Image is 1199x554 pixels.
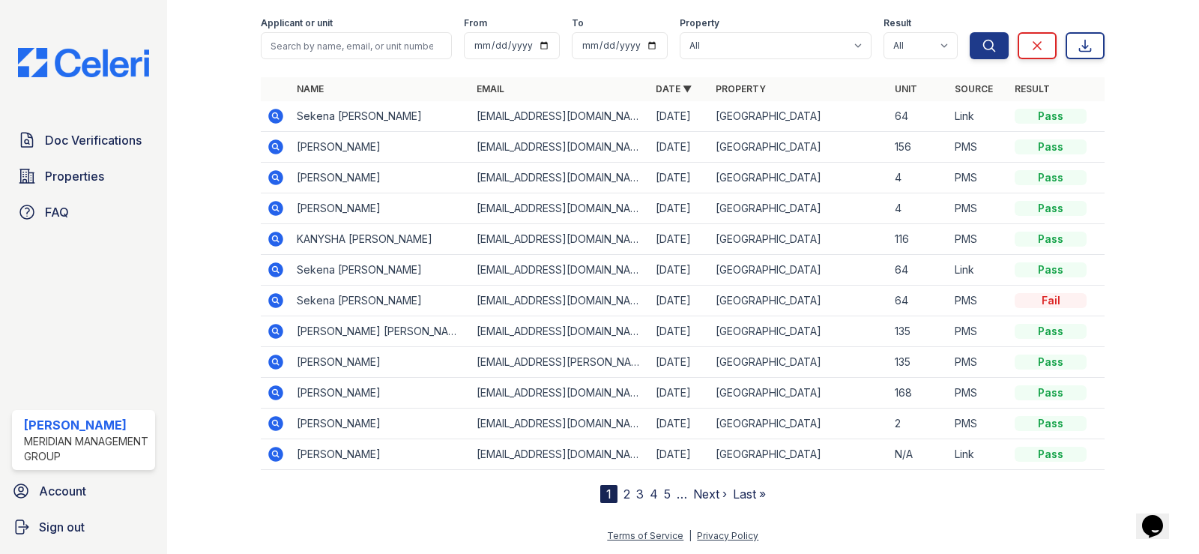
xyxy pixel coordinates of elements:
td: 168 [889,378,949,409]
div: Pass [1015,109,1087,124]
td: [DATE] [650,132,710,163]
td: PMS [949,409,1009,439]
td: [PERSON_NAME] [291,439,470,470]
input: Search by name, email, or unit number [261,32,452,59]
td: PMS [949,163,1009,193]
td: [EMAIL_ADDRESS][DOMAIN_NAME] [471,193,650,224]
div: Pass [1015,232,1087,247]
a: Next › [693,487,727,502]
td: [DATE] [650,255,710,286]
td: [DATE] [650,286,710,316]
span: Doc Verifications [45,131,142,149]
td: [PERSON_NAME] [291,378,470,409]
td: [GEOGRAPHIC_DATA] [710,286,889,316]
a: Property [716,83,766,94]
td: [DATE] [650,224,710,255]
td: [DATE] [650,101,710,132]
td: Link [949,255,1009,286]
td: [DATE] [650,439,710,470]
td: 116 [889,224,949,255]
a: Sign out [6,512,161,542]
td: [GEOGRAPHIC_DATA] [710,255,889,286]
div: Pass [1015,447,1087,462]
div: Pass [1015,324,1087,339]
a: Privacy Policy [697,530,758,541]
span: Properties [45,167,104,185]
td: [EMAIL_ADDRESS][DOMAIN_NAME] [471,286,650,316]
label: Result [884,17,911,29]
a: Date ▼ [656,83,692,94]
label: Applicant or unit [261,17,333,29]
label: Property [680,17,719,29]
td: [EMAIL_ADDRESS][DOMAIN_NAME] [471,224,650,255]
td: [GEOGRAPHIC_DATA] [710,101,889,132]
td: [EMAIL_ADDRESS][DOMAIN_NAME] [471,316,650,347]
a: Last » [733,487,766,502]
a: Properties [12,161,155,191]
td: [PERSON_NAME] [291,163,470,193]
td: PMS [949,316,1009,347]
div: Pass [1015,262,1087,277]
td: PMS [949,132,1009,163]
label: To [572,17,584,29]
span: Account [39,482,86,500]
td: [GEOGRAPHIC_DATA] [710,132,889,163]
a: Terms of Service [607,530,683,541]
td: 135 [889,347,949,378]
td: [GEOGRAPHIC_DATA] [710,409,889,439]
td: [DATE] [650,347,710,378]
span: … [677,485,687,503]
td: [DATE] [650,378,710,409]
td: [GEOGRAPHIC_DATA] [710,347,889,378]
td: 64 [889,101,949,132]
div: | [689,530,692,541]
div: [PERSON_NAME] [24,416,149,434]
a: 2 [623,487,630,502]
td: Link [949,439,1009,470]
a: 3 [636,487,644,502]
div: Pass [1015,355,1087,370]
td: [GEOGRAPHIC_DATA] [710,193,889,224]
label: From [464,17,487,29]
td: [DATE] [650,316,710,347]
div: Meridian Management Group [24,434,149,464]
a: Unit [895,83,917,94]
td: Sekena [PERSON_NAME] [291,286,470,316]
td: PMS [949,378,1009,409]
td: 2 [889,409,949,439]
td: KANYSHA [PERSON_NAME] [291,224,470,255]
td: [GEOGRAPHIC_DATA] [710,378,889,409]
td: [PERSON_NAME] [291,132,470,163]
span: FAQ [45,203,69,221]
td: [DATE] [650,193,710,224]
td: [GEOGRAPHIC_DATA] [710,163,889,193]
td: [DATE] [650,163,710,193]
td: 4 [889,163,949,193]
td: 64 [889,255,949,286]
td: [EMAIL_ADDRESS][DOMAIN_NAME] [471,255,650,286]
td: Sekena [PERSON_NAME] [291,255,470,286]
div: 1 [600,485,617,503]
td: PMS [949,286,1009,316]
td: PMS [949,347,1009,378]
td: N/A [889,439,949,470]
div: Pass [1015,201,1087,216]
a: FAQ [12,197,155,227]
a: Email [477,83,504,94]
td: [PERSON_NAME] [291,409,470,439]
iframe: chat widget [1136,494,1184,539]
div: Pass [1015,416,1087,431]
td: [GEOGRAPHIC_DATA] [710,224,889,255]
td: [EMAIL_ADDRESS][PERSON_NAME][DOMAIN_NAME] [471,347,650,378]
a: Account [6,476,161,506]
td: 64 [889,286,949,316]
div: Fail [1015,293,1087,308]
a: Doc Verifications [12,125,155,155]
td: [EMAIL_ADDRESS][DOMAIN_NAME] [471,378,650,409]
a: Name [297,83,324,94]
span: Sign out [39,518,85,536]
a: 4 [650,487,658,502]
td: [GEOGRAPHIC_DATA] [710,439,889,470]
td: PMS [949,193,1009,224]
